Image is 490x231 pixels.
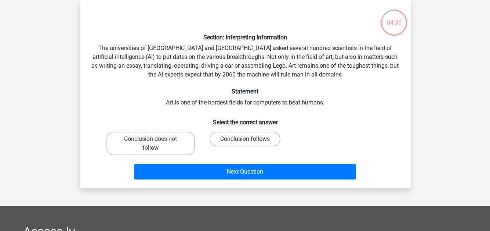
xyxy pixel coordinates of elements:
[91,113,399,126] h6: Select the correct answer
[134,164,356,180] button: Next Question
[380,9,408,27] div: 04:36
[91,34,399,41] h6: Section: Interpreting Information
[83,6,408,182] div: The universities of [GEOGRAPHIC_DATA] and [GEOGRAPHIC_DATA] asked several hundred scientists in t...
[91,88,399,95] h6: Statement
[210,132,280,146] label: Conclusion follows
[106,132,195,155] label: Conclusion does not follow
